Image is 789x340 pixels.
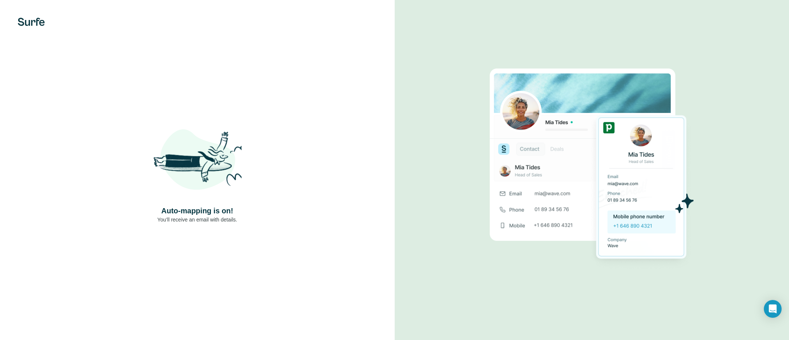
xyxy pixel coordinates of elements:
div: Open Intercom Messenger [764,300,782,318]
h4: Auto-mapping is on! [161,206,233,216]
img: Surfe's logo [18,18,45,26]
img: Shaka Illustration [153,117,242,206]
img: Download Success [490,69,694,271]
p: You’ll receive an email with details. [157,216,237,223]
